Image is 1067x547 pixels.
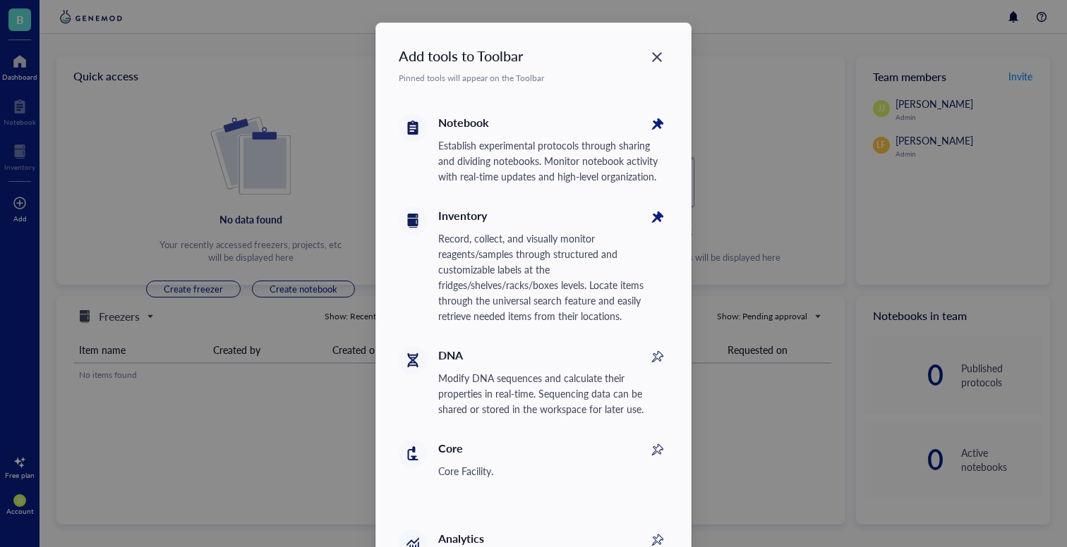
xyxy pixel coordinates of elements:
[438,463,668,479] div: Core Facility.
[438,439,668,457] div: Core
[646,49,668,66] span: Close
[438,231,668,324] div: Record, collect, and visually monitor reagents/samples through structured and customizable labels...
[438,207,668,225] div: Inventory
[646,46,668,68] button: Close
[438,137,668,184] div: Establish experimental protocols through sharing and dividing notebooks. Monitor notebook activit...
[438,113,668,132] div: Notebook
[438,370,668,417] div: Modify DNA sequences and calculate their properties in real-time. Sequencing data can be shared o...
[399,46,523,66] div: Add tools to Toolbar
[438,346,668,364] div: DNA
[399,71,668,85] div: Pinned tools will appear on the Toolbar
